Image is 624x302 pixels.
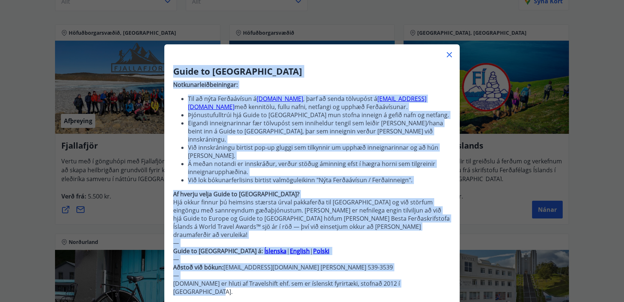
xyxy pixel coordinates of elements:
strong: Notkunarleiðbeiningar: [173,81,238,89]
h3: Guide to [GEOGRAPHIC_DATA] [173,65,451,78]
a: Íslenska [264,247,287,255]
li: Til að nýta Ferðaávísun á , þarf að senda tölvupóst á með kennitölu, fullu nafni, netfangi og upp... [188,95,451,111]
strong: Aðstoð við bókun: [173,263,223,271]
p: Hjá okkur finnur þú heimsins stærsta úrval pakkaferða til [GEOGRAPHIC_DATA] og við störfum eingön... [173,198,451,239]
li: Við innskráningu birtist pop-up gluggi sem tilkynnir um upphæð inneignarinnar og að hún [PERSON_N... [188,143,451,160]
p: [DOMAIN_NAME] er hluti af Travelshift ehf. sem er íslenskt fyrirtæki, stofnað 2012 í [GEOGRAPHIC_... [173,279,451,296]
a: [EMAIL_ADDRESS][DOMAIN_NAME] [188,95,426,111]
strong: Guide to [GEOGRAPHIC_DATA] á: [173,247,263,255]
li: Eigandi inneignarinnar fær tölvupóst sem inniheldur tengil sem leiðir [PERSON_NAME]/hana beint in... [188,119,451,143]
a: Polski [313,247,329,255]
p: [EMAIL_ADDRESS][DOMAIN_NAME] [PERSON_NAME] 539-3539 [173,263,451,271]
p: — [173,255,451,263]
li: Þjónustufulltrúi hjá Guide to [GEOGRAPHIC_DATA] mun stofna inneign á gefið nafn og netfang. [188,111,451,119]
p: | | [173,247,451,255]
li: Á meðan notandi er innskráður, verður stöðug áminning efst í hægra horni sem tilgreinir inneignar... [188,160,451,176]
a: English [290,247,310,255]
strong: Af hverju velja Guide to [GEOGRAPHIC_DATA]? [173,190,299,198]
p: — [173,239,451,247]
p: — [173,271,451,279]
li: Við lok bókunarferlisins birtist valmöguleikinn "Nýta Ferðaávísun / Ferðainneign". [188,176,451,184]
a: [DOMAIN_NAME] [257,95,303,103]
